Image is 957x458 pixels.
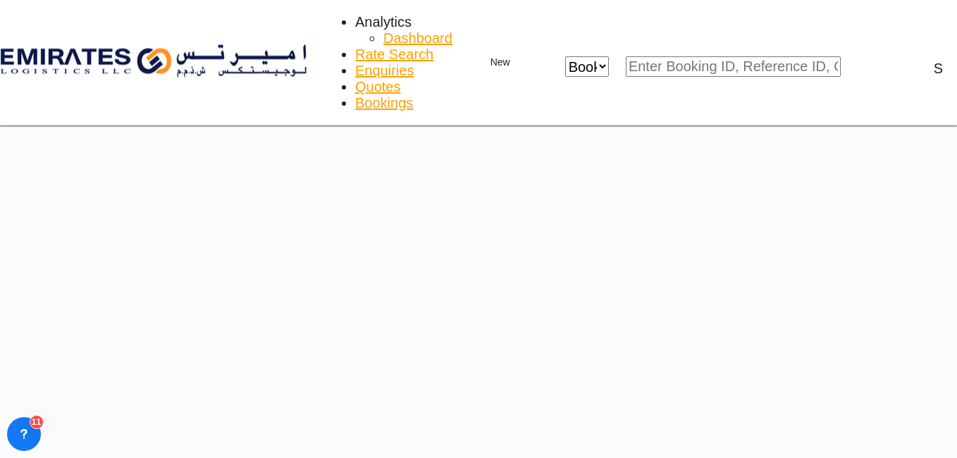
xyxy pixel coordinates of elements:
span: Analytics [355,14,412,30]
div: S [934,61,943,77]
span: New [474,56,527,68]
span: Rate Search [355,47,433,62]
a: Bookings [355,95,413,111]
input: Enter Booking ID, Reference ID, Order ID [626,56,841,77]
md-icon: icon-close [548,57,565,74]
button: icon-plus 400-fgNewicon-chevron-down [467,49,534,77]
a: Dashboard [383,30,452,47]
md-icon: icon-chevron-down [609,58,626,75]
a: Rate Search [355,47,433,63]
md-icon: icon-magnify [841,58,858,75]
md-icon: icon-chevron-down [510,54,527,71]
span: Help [889,59,906,77]
span: icon-magnify [841,56,858,77]
div: icon-magnify [858,58,875,75]
span: Enquiries [355,63,414,78]
a: Enquiries [355,63,414,79]
md-icon: icon-plus 400-fg [474,54,490,71]
a: Quotes [355,79,400,95]
span: icon-close [548,56,565,77]
span: Quotes [355,79,400,94]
